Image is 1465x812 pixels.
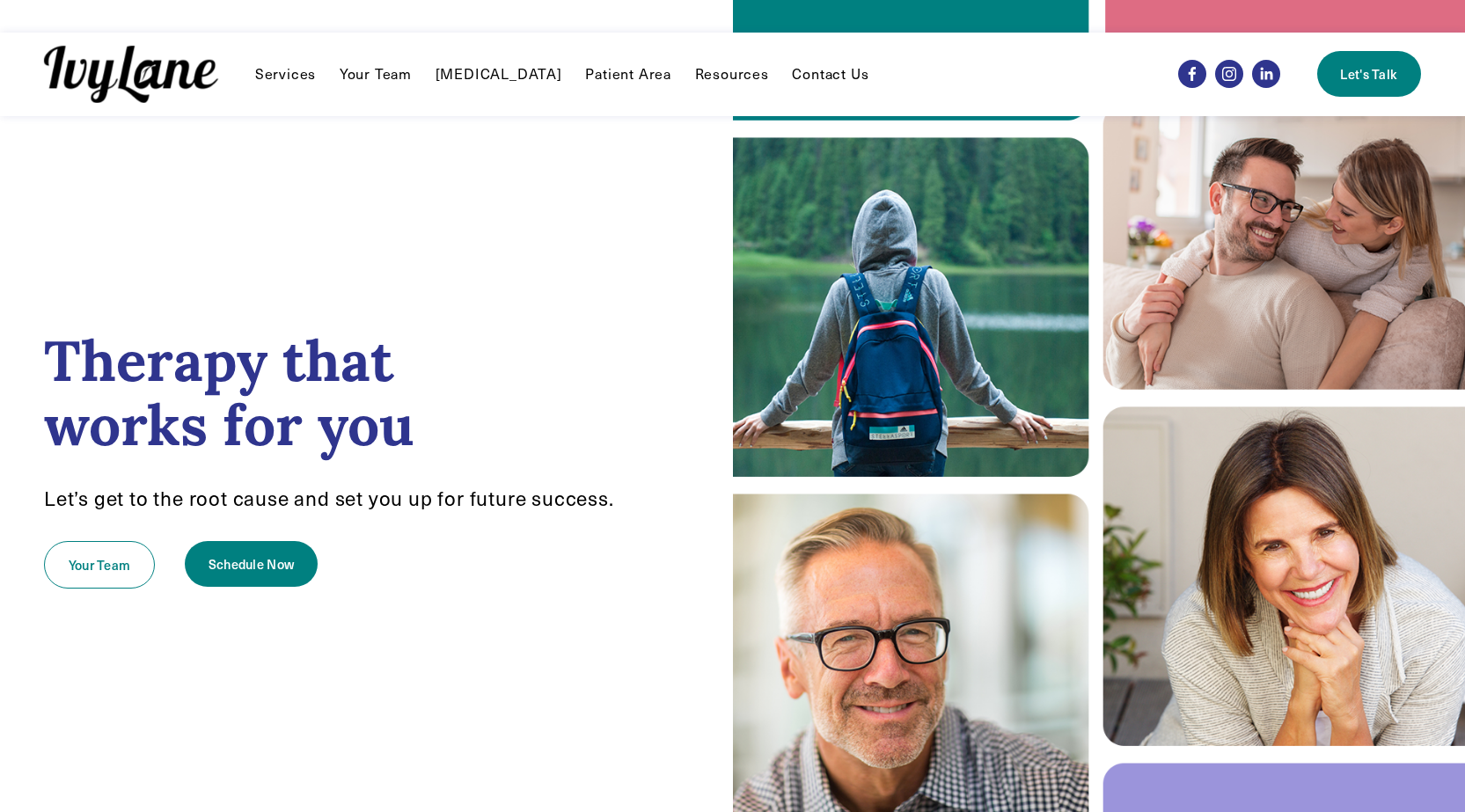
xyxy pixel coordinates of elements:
a: [MEDICAL_DATA] [436,63,562,84]
a: Schedule Now [185,541,318,587]
a: Patient Area [585,63,671,84]
a: Your Team [44,541,155,589]
a: LinkedIn [1252,60,1280,88]
span: Services [255,65,316,84]
span: Let’s get to the root cause and set you up for future success. [44,485,614,511]
span: Resources [695,65,769,84]
a: Let's Talk [1317,51,1421,97]
a: Facebook [1178,60,1206,88]
a: Your Team [340,63,412,84]
a: folder dropdown [255,63,316,84]
a: folder dropdown [695,63,769,84]
a: Instagram [1215,60,1243,88]
a: Contact Us [792,63,868,84]
strong: Therapy that works for you [44,325,414,461]
img: Ivy Lane Counseling &mdash; Therapy that works for you [44,46,218,103]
